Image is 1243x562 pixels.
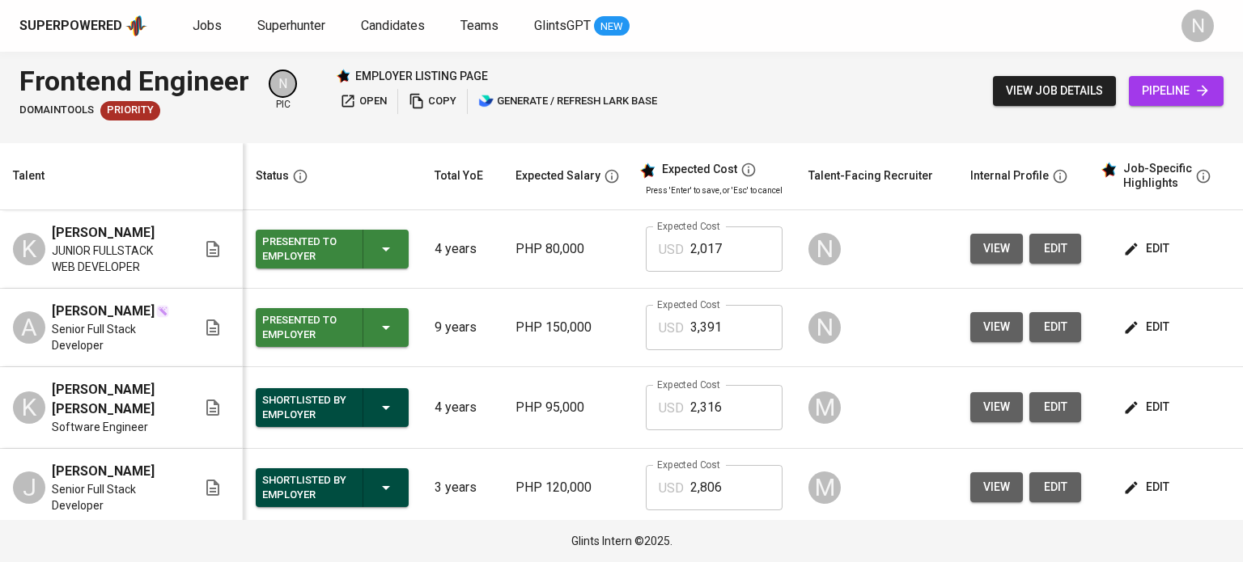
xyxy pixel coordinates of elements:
[52,321,177,353] span: Senior Full Stack Developer
[336,89,391,114] button: open
[435,478,490,497] p: 3 years
[52,243,177,275] span: JUNIOR FULLSTACK WEB DEVELOPER
[970,166,1049,186] div: Internal Profile
[52,223,155,243] span: [PERSON_NAME]
[193,16,225,36] a: Jobs
[1042,477,1068,497] span: edit
[515,478,620,497] p: PHP 120,000
[19,14,147,38] a: Superpoweredapp logo
[1126,397,1169,417] span: edit
[1029,312,1081,342] button: edit
[19,17,122,36] div: Superpowered
[1042,317,1068,337] span: edit
[125,14,147,38] img: app logo
[13,471,45,504] div: J
[262,390,350,425] div: Shortlisted by Employer
[1129,76,1224,106] a: pipeline
[808,311,841,344] div: N
[1120,234,1176,264] button: edit
[156,305,169,318] img: magic_wand.svg
[1029,234,1081,264] button: edit
[478,93,494,109] img: lark
[1042,397,1068,417] span: edit
[970,234,1023,264] button: view
[1123,162,1192,190] div: Job-Specific Highlights
[808,471,841,504] div: M
[435,166,483,186] div: Total YoE
[993,76,1116,106] button: view job details
[1120,472,1176,502] button: edit
[336,69,350,83] img: Glints Star
[1029,472,1081,502] button: edit
[460,18,498,33] span: Teams
[256,230,409,268] button: Presented to Employer
[340,92,387,111] span: open
[594,19,630,35] span: NEW
[659,319,684,338] p: USD
[52,481,177,513] span: Senior Full Stack Developer
[256,308,409,347] button: Presented to Employer
[1181,10,1214,42] div: N
[534,18,591,33] span: GlintsGPT
[19,61,249,101] div: Frontend Engineer
[256,468,409,507] button: Shortlisted by Employer
[19,103,94,118] span: DomainTools
[1126,317,1169,337] span: edit
[435,398,490,417] p: 4 years
[257,18,325,33] span: Superhunter
[983,317,1010,337] span: view
[361,18,425,33] span: Candidates
[515,398,620,417] p: PHP 95,000
[1120,312,1176,342] button: edit
[262,470,350,505] div: Shortlisted by Employer
[662,163,737,177] div: Expected Cost
[193,18,222,33] span: Jobs
[262,310,350,345] div: Presented to Employer
[1142,81,1211,101] span: pipeline
[1126,477,1169,497] span: edit
[1101,162,1117,178] img: glints_star.svg
[13,391,45,424] div: K
[474,89,661,114] button: lark generate / refresh lark base
[405,89,460,114] button: copy
[409,92,456,111] span: copy
[646,184,783,196] p: Press 'Enter' to save, or 'Esc' to cancel
[515,318,620,337] p: PHP 150,000
[52,462,155,481] span: [PERSON_NAME]
[1126,239,1169,259] span: edit
[983,477,1010,497] span: view
[1029,392,1081,422] button: edit
[13,166,45,186] div: Talent
[808,166,933,186] div: Talent-Facing Recruiter
[534,16,630,36] a: GlintsGPT NEW
[983,397,1010,417] span: view
[100,103,160,118] span: Priority
[355,68,488,84] p: employer listing page
[269,70,297,98] div: N
[970,472,1023,502] button: view
[515,239,620,259] p: PHP 80,000
[808,391,841,424] div: M
[256,166,289,186] div: Status
[361,16,428,36] a: Candidates
[256,388,409,427] button: Shortlisted by Employer
[13,233,45,265] div: K
[435,318,490,337] p: 9 years
[659,399,684,418] p: USD
[52,419,148,435] span: Software Engineer
[659,479,684,498] p: USD
[460,16,502,36] a: Teams
[808,233,841,265] div: N
[269,70,297,112] div: pic
[478,92,657,111] span: generate / refresh lark base
[515,166,600,186] div: Expected Salary
[262,231,350,267] div: Presented to Employer
[435,239,490,259] p: 4 years
[1042,239,1068,259] span: edit
[970,392,1023,422] button: view
[1120,392,1176,422] button: edit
